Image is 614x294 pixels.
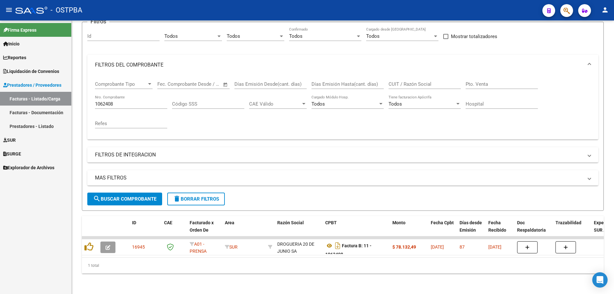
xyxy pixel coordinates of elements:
[130,216,161,244] datatable-header-cell: ID
[601,6,609,14] mat-icon: person
[277,241,320,254] div: 30623456796
[555,220,581,225] span: Trazabilidad
[132,220,136,225] span: ID
[277,241,320,255] div: DROGUERIA 20 DE JUNIO SA
[87,55,598,75] mat-expansion-panel-header: FILTROS DEL COMPROBANTE
[3,54,26,61] span: Reportes
[161,216,187,244] datatable-header-cell: CAE
[389,101,402,107] span: Todos
[488,244,501,250] span: [DATE]
[428,216,457,244] datatable-header-cell: Fecha Cpbt
[249,101,301,107] span: CAE Válido
[431,244,444,250] span: [DATE]
[431,220,454,225] span: Fecha Cpbt
[225,220,234,225] span: Area
[222,81,229,88] button: Open calendar
[95,151,583,158] mat-panel-title: FILTROS DE INTEGRACION
[460,220,482,233] span: Días desde Emisión
[95,81,147,87] span: Comprobante Tipo
[190,242,207,254] span: A01 - PRENSA
[488,220,506,233] span: Fecha Recibido
[460,244,465,250] span: 87
[3,40,20,47] span: Inicio
[173,195,181,203] mat-icon: delete
[325,243,372,257] strong: Factura B: 11 - 1062408
[3,164,54,171] span: Explorador de Archivos
[95,174,583,181] mat-panel-title: MAS FILTROS
[592,272,608,288] div: Open Intercom Messenger
[515,216,553,244] datatable-header-cell: Doc Respaldatoria
[486,216,515,244] datatable-header-cell: Fecha Recibido
[366,33,380,39] span: Todos
[87,193,162,205] button: Buscar Comprobante
[93,196,156,202] span: Buscar Comprobante
[190,220,214,233] span: Facturado x Orden De
[157,81,183,87] input: Fecha inicio
[187,216,222,244] datatable-header-cell: Facturado x Orden De
[325,220,337,225] span: CPBT
[87,147,598,163] mat-expansion-panel-header: FILTROS DE INTEGRACION
[189,81,220,87] input: Fecha fin
[95,61,583,68] mat-panel-title: FILTROS DEL COMPROBANTE
[3,150,21,157] span: SURGE
[222,216,265,244] datatable-header-cell: Area
[173,196,219,202] span: Borrar Filtros
[289,33,303,39] span: Todos
[5,6,13,14] mat-icon: menu
[3,27,36,34] span: Firma Express
[132,244,145,250] span: 16945
[3,68,59,75] span: Liquidación de Convenios
[164,33,178,39] span: Todos
[392,220,405,225] span: Monto
[164,220,172,225] span: CAE
[87,75,598,139] div: FILTROS DEL COMPROBANTE
[82,258,604,274] div: 1 total
[275,216,323,244] datatable-header-cell: Razón Social
[93,195,101,203] mat-icon: search
[87,170,598,186] mat-expansion-panel-header: MAS FILTROS
[392,244,416,250] strong: $ 78.132,49
[87,17,109,26] h3: Filtros
[277,220,304,225] span: Razón Social
[3,82,61,89] span: Prestadores / Proveedores
[3,137,16,144] span: SUR
[167,193,225,205] button: Borrar Filtros
[334,241,342,251] i: Descargar documento
[451,33,497,40] span: Mostrar totalizadores
[51,3,82,17] span: - OSTPBA
[390,216,428,244] datatable-header-cell: Monto
[225,244,238,250] span: SUR
[457,216,486,244] datatable-header-cell: Días desde Emisión
[227,33,240,39] span: Todos
[311,101,325,107] span: Todos
[323,216,390,244] datatable-header-cell: CPBT
[517,220,546,233] span: Doc Respaldatoria
[553,216,591,244] datatable-header-cell: Trazabilidad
